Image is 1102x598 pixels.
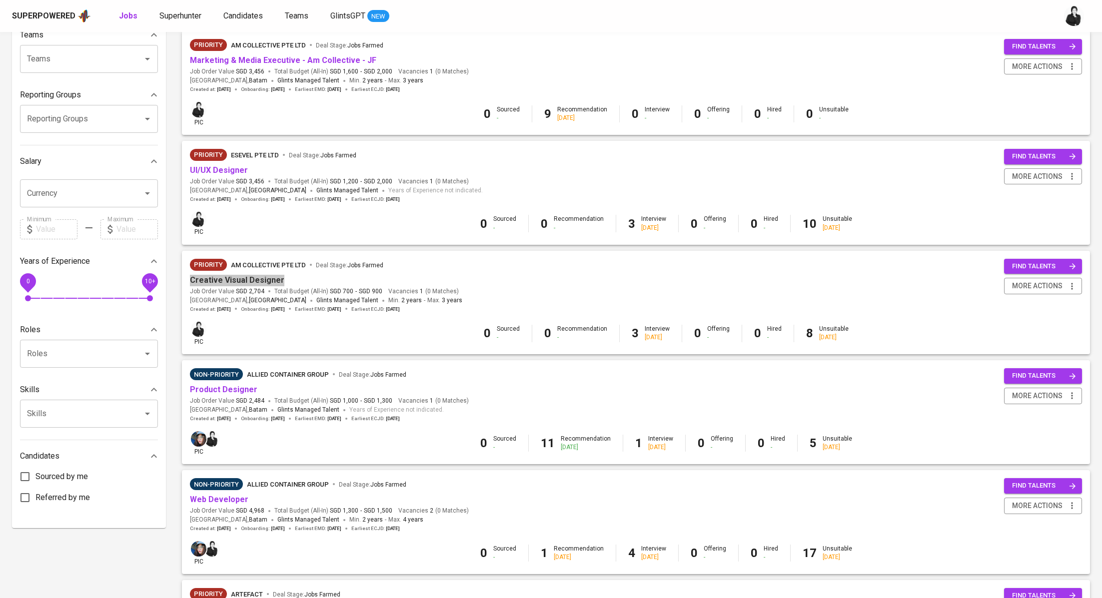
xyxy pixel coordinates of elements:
[704,545,726,562] div: Offering
[349,77,383,84] span: Min.
[20,25,158,45] div: Teams
[330,11,365,20] span: GlintsGPT
[217,86,231,93] span: [DATE]
[823,443,852,452] div: [DATE]
[190,370,243,380] span: Non-Priority
[190,306,231,313] span: Created at :
[819,333,849,342] div: [DATE]
[355,287,357,296] span: -
[285,11,308,20] span: Teams
[190,296,306,306] span: [GEOGRAPHIC_DATA] ,
[641,224,666,232] div: [DATE]
[428,397,433,405] span: 1
[271,525,285,532] span: [DATE]
[493,224,516,232] div: -
[754,107,761,121] b: 0
[274,397,392,405] span: Total Budget (All-In)
[398,177,469,186] span: Vacancies ( 0 Matches )
[190,55,376,65] a: Marketing & Media Executive - Am Collective - JF
[285,10,310,22] a: Teams
[691,546,698,560] b: 0
[351,86,400,93] span: Earliest ECJD :
[20,151,158,171] div: Salary
[191,321,206,337] img: medwi@glints.com
[544,107,551,121] b: 9
[561,443,611,452] div: [DATE]
[204,541,220,557] img: medwi@glints.com
[271,415,285,422] span: [DATE]
[751,546,758,560] b: 0
[277,406,339,413] span: Glints Managed Talent
[190,86,231,93] span: Created at :
[330,287,353,296] span: SGD 700
[241,306,285,313] span: Onboarding :
[191,102,206,117] img: medwi@glints.com
[367,11,389,21] span: NEW
[316,262,383,269] span: Deal Stage :
[541,436,555,450] b: 11
[347,262,383,269] span: Jobs Farmed
[823,545,852,562] div: Unsuitable
[289,152,356,159] span: Deal Stage :
[1012,280,1063,292] span: more actions
[767,105,782,122] div: Hired
[347,42,383,49] span: Jobs Farmed
[190,320,207,346] div: pic
[140,186,154,200] button: Open
[1012,500,1063,512] span: more actions
[493,215,516,232] div: Sourced
[271,306,285,313] span: [DATE]
[493,553,516,562] div: -
[480,436,487,450] b: 0
[190,368,243,380] div: Pending Client’s Feedback
[557,114,607,122] div: [DATE]
[386,306,400,313] span: [DATE]
[20,320,158,340] div: Roles
[385,515,386,525] span: -
[190,165,248,175] a: UI/UX Designer
[190,260,227,270] span: Priority
[424,296,425,306] span: -
[190,40,227,50] span: Priority
[823,215,852,232] div: Unsuitable
[349,405,444,415] span: Years of Experience not indicated.
[493,435,516,452] div: Sourced
[480,217,487,231] b: 0
[751,217,758,231] b: 0
[764,215,778,232] div: Hired
[190,540,207,566] div: pic
[557,105,607,122] div: Recommendation
[249,296,306,306] span: [GEOGRAPHIC_DATA]
[823,224,852,232] div: [DATE]
[427,297,462,304] span: Max.
[442,297,462,304] span: 3 years
[628,546,635,560] b: 4
[1012,261,1076,272] span: find talents
[190,177,264,186] span: Job Order Value
[35,471,88,483] span: Sourced by me
[274,177,392,186] span: Total Budget (All-In)
[190,67,264,76] span: Job Order Value
[1004,368,1082,384] button: find talents
[398,507,469,515] span: Vacancies ( 0 Matches )
[249,76,267,86] span: Batam
[327,86,341,93] span: [DATE]
[803,217,817,231] b: 10
[327,306,341,313] span: [DATE]
[116,219,158,239] input: Value
[1004,259,1082,274] button: find talents
[159,11,201,20] span: Superhunter
[388,516,423,523] span: Max.
[159,10,203,22] a: Superhunter
[204,431,220,447] img: medwi@glints.com
[554,545,604,562] div: Recommendation
[190,186,306,196] span: [GEOGRAPHIC_DATA] ,
[247,371,329,378] span: Allied Container Group
[217,525,231,532] span: [DATE]
[249,405,267,415] span: Batam
[20,384,39,396] p: Skills
[236,507,264,515] span: SGD 4,968
[364,397,392,405] span: SGD 1,300
[632,326,639,340] b: 3
[241,415,285,422] span: Onboarding :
